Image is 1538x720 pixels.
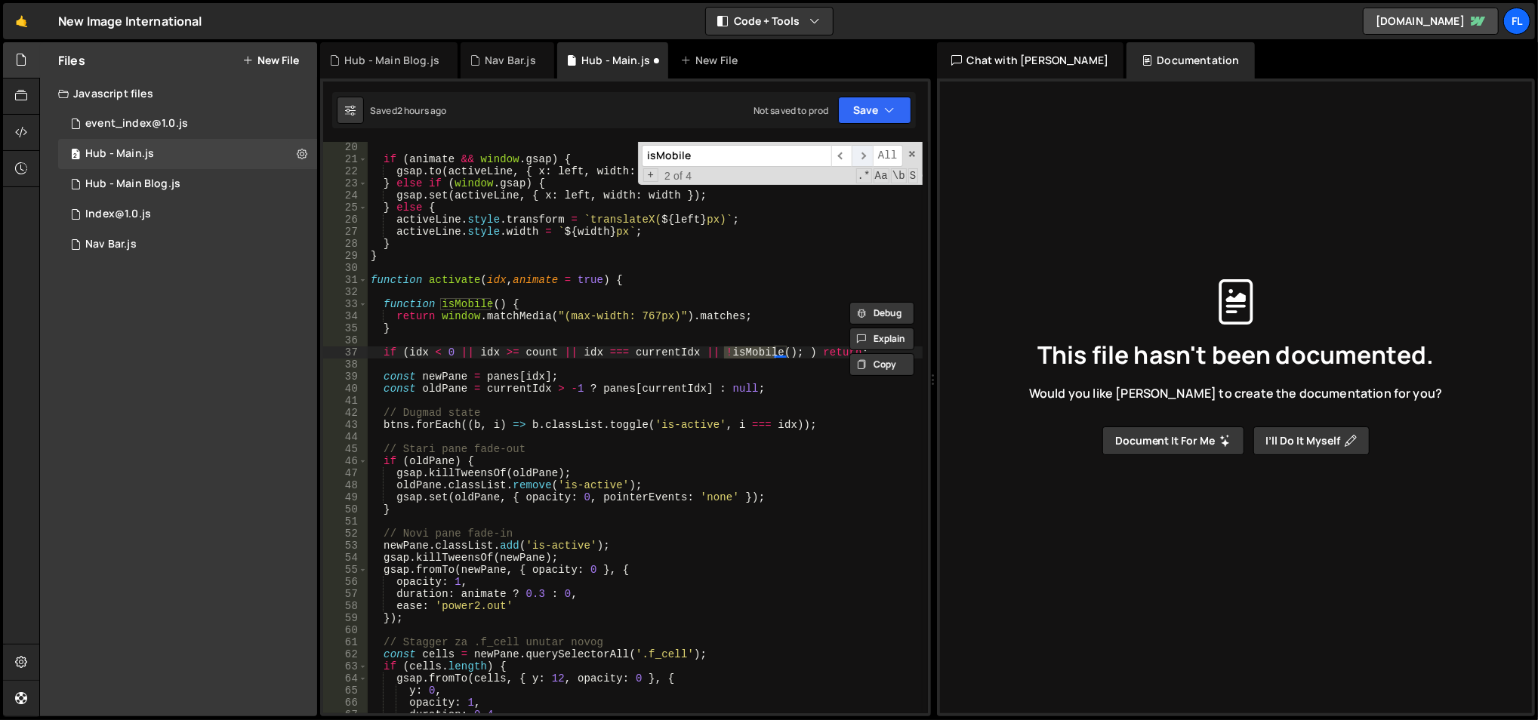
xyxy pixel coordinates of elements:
[323,358,368,371] div: 38
[856,168,872,183] span: RegExp Search
[849,328,914,350] button: Explain
[323,177,368,189] div: 23
[581,53,650,68] div: Hub - Main.js
[323,515,368,528] div: 51
[658,170,698,182] span: 2 of 4
[323,238,368,250] div: 28
[323,431,368,443] div: 44
[58,229,317,260] div: 15795/46513.js
[58,109,317,139] div: 15795/42190.js
[1029,385,1442,402] span: Would you like [PERSON_NAME] to create the documentation for you?
[908,168,918,183] span: Search In Selection
[3,3,40,39] a: 🤙
[85,147,154,161] div: Hub - Main.js
[323,189,368,202] div: 24
[323,672,368,685] div: 64
[323,443,368,455] div: 45
[40,78,317,109] div: Javascript files
[1363,8,1499,35] a: [DOMAIN_NAME]
[485,53,536,68] div: Nav Bar.js
[323,395,368,407] div: 41
[323,310,368,322] div: 34
[642,145,831,167] input: Search for
[323,503,368,515] div: 50
[323,383,368,395] div: 40
[71,149,80,162] span: 2
[323,600,368,612] div: 58
[370,104,447,117] div: Saved
[85,177,180,191] div: Hub - Main Blog.js
[874,168,889,183] span: CaseSensitive Search
[323,141,368,153] div: 20
[58,52,85,69] h2: Files
[838,97,911,124] button: Save
[706,8,833,35] button: Code + Tools
[323,697,368,709] div: 66
[323,165,368,177] div: 22
[58,169,317,199] div: 15795/46353.js
[58,139,317,169] div: 15795/46323.js
[323,262,368,274] div: 30
[323,467,368,479] div: 47
[323,491,368,503] div: 49
[323,346,368,358] div: 37
[323,540,368,552] div: 53
[85,117,188,131] div: event_index@1.0.js
[323,624,368,636] div: 60
[323,419,368,431] div: 43
[323,298,368,310] div: 33
[852,145,873,167] span: ​
[323,479,368,491] div: 48
[323,528,368,540] div: 52
[323,564,368,576] div: 55
[323,153,368,165] div: 21
[323,226,368,238] div: 27
[323,636,368,648] div: 61
[58,12,202,30] div: New Image International
[891,168,907,183] span: Whole Word Search
[754,104,829,117] div: Not saved to prod
[85,238,137,251] div: Nav Bar.js
[937,42,1124,78] div: Chat with [PERSON_NAME]
[1127,42,1254,78] div: Documentation
[323,322,368,334] div: 35
[323,612,368,624] div: 59
[323,552,368,564] div: 54
[323,334,368,346] div: 36
[323,286,368,298] div: 32
[323,588,368,600] div: 57
[1253,426,1370,455] button: I’ll do it myself
[831,145,852,167] span: ​
[643,168,659,182] span: Toggle Replace mode
[85,208,151,221] div: Index@1.0.js
[873,145,903,167] span: Alt-Enter
[849,353,914,376] button: Copy
[323,214,368,226] div: 26
[323,576,368,588] div: 56
[323,660,368,672] div: 63
[323,685,368,697] div: 65
[323,371,368,383] div: 39
[344,53,439,68] div: Hub - Main Blog.js
[323,250,368,262] div: 29
[323,648,368,660] div: 62
[680,53,744,68] div: New File
[849,302,914,325] button: Debug
[397,104,447,117] div: 2 hours ago
[323,274,368,286] div: 31
[323,455,368,467] div: 46
[242,54,299,66] button: New File
[323,407,368,419] div: 42
[58,199,317,229] div: 15795/44313.js
[1503,8,1530,35] a: Fl
[1102,426,1244,455] button: Document it for me
[323,202,368,214] div: 25
[1037,343,1434,367] span: This file hasn't been documented.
